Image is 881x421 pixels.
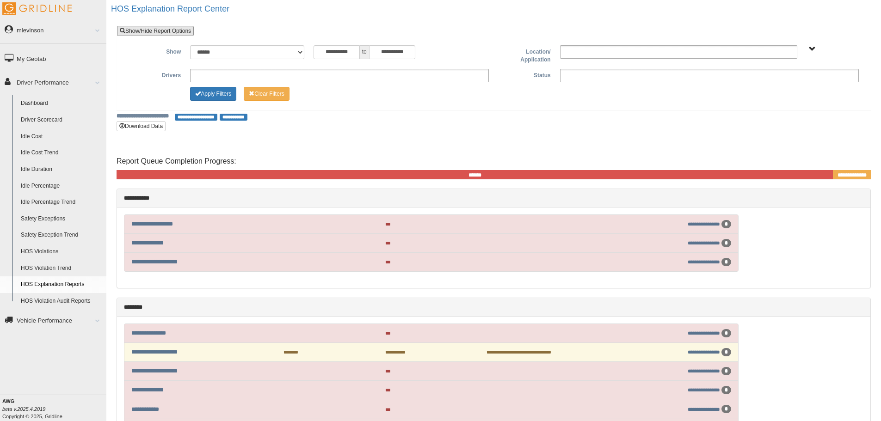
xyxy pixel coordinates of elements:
a: HOS Violation Trend [17,260,106,277]
a: Driver Scorecard [17,112,106,128]
div: Copyright © 2025, Gridline [2,397,106,420]
label: Status [493,69,555,80]
a: Safety Exceptions [17,211,106,227]
a: HOS Violations [17,244,106,260]
a: Dashboard [17,95,106,112]
a: Idle Cost [17,128,106,145]
label: Show [124,45,185,56]
a: Show/Hide Report Options [117,26,194,36]
button: Change Filter Options [244,87,290,101]
i: beta v.2025.4.2019 [2,406,45,412]
a: Idle Cost Trend [17,145,106,161]
img: Gridline [2,2,72,15]
h2: HOS Explanation Report Center [111,5,881,14]
span: to [360,45,369,59]
button: Download Data [117,121,166,131]
a: Idle Duration [17,161,106,178]
label: Drivers [124,69,185,80]
h4: Report Queue Completion Progress: [117,157,871,165]
a: HOS Violation Audit Reports [17,293,106,310]
a: HOS Explanation Reports [17,276,106,293]
a: Idle Percentage [17,178,106,195]
button: Change Filter Options [190,87,236,101]
a: Safety Exception Trend [17,227,106,244]
a: Idle Percentage Trend [17,194,106,211]
b: AWG [2,398,14,404]
label: Location/ Application [493,45,555,64]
